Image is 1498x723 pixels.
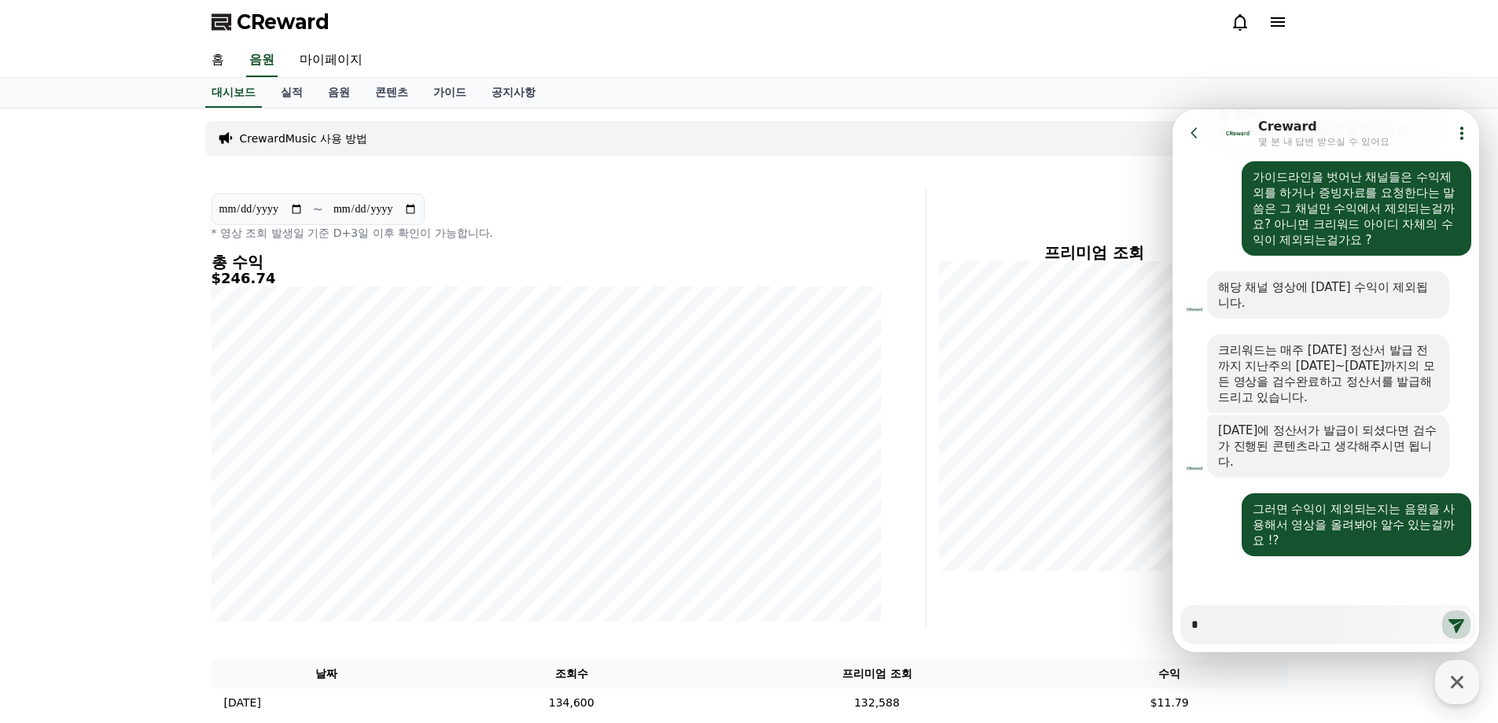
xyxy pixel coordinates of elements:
a: 마이페이지 [287,44,375,77]
th: 수익 [1052,659,1287,688]
td: 134,600 [441,688,701,717]
th: 조회수 [441,659,701,688]
a: 대시보드 [205,78,262,108]
p: [DATE] [224,695,261,711]
h4: 총 수익 [212,253,882,271]
a: 실적 [268,78,315,108]
a: 가이드 [421,78,479,108]
th: 날짜 [212,659,442,688]
a: 홈 [199,44,237,77]
a: 음원 [315,78,363,108]
p: ~ [313,200,323,219]
a: CrewardMusic 사용 방법 [240,131,368,146]
a: 콘텐츠 [363,78,421,108]
th: 프리미엄 조회 [701,659,1052,688]
h5: $246.74 [212,271,882,286]
a: 공지사항 [479,78,548,108]
td: 132,588 [701,688,1052,717]
a: 음원 [246,44,278,77]
h4: 프리미엄 조회 [939,244,1250,261]
p: * 영상 조회 발생일 기준 D+3일 이후 확인이 가능합니다. [212,225,882,241]
td: $11.79 [1052,688,1287,717]
iframe: Channel chat [1172,109,1479,652]
span: CReward [237,9,329,35]
a: CReward [212,9,329,35]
